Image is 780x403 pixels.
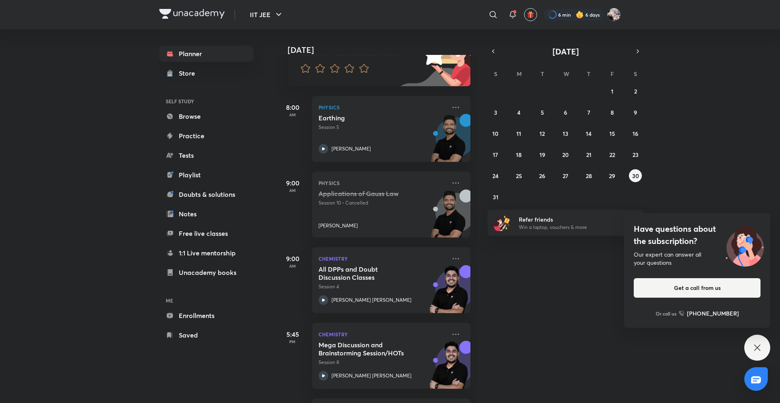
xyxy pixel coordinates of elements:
p: [PERSON_NAME] [PERSON_NAME] [331,296,412,304]
a: Notes [159,206,253,222]
img: ttu_illustration_new.svg [719,223,770,267]
button: August 23, 2025 [629,148,642,161]
button: August 27, 2025 [559,169,572,182]
abbr: August 25, 2025 [516,172,522,180]
abbr: August 18, 2025 [516,151,522,159]
h5: Mega Discussion and Brainstorming Session/HOTs [318,341,420,357]
h6: SELF STUDY [159,94,253,108]
a: Practice [159,128,253,144]
p: Physics [318,178,446,188]
button: August 6, 2025 [559,106,572,119]
button: August 10, 2025 [489,127,502,140]
h6: ME [159,294,253,307]
abbr: August 26, 2025 [539,172,545,180]
p: AM [276,188,309,193]
h5: Applications of Gauss Law [318,190,420,198]
button: August 25, 2025 [512,169,525,182]
abbr: August 19, 2025 [539,151,545,159]
abbr: August 22, 2025 [609,151,615,159]
a: Store [159,65,253,81]
abbr: August 16, 2025 [633,130,638,137]
button: August 17, 2025 [489,148,502,161]
p: Physics [318,102,446,112]
h6: Refer friends [519,215,619,224]
abbr: August 28, 2025 [586,172,592,180]
button: avatar [524,8,537,21]
button: August 3, 2025 [489,106,502,119]
abbr: August 30, 2025 [632,172,639,180]
button: August 11, 2025 [512,127,525,140]
abbr: Saturday [634,70,637,78]
abbr: August 31, 2025 [493,193,498,201]
button: August 4, 2025 [512,106,525,119]
p: Session 10 • Cancelled [318,199,446,207]
img: referral [494,215,510,231]
a: Browse [159,108,253,124]
abbr: August 11, 2025 [516,130,521,137]
button: August 14, 2025 [582,127,595,140]
img: unacademy [426,341,470,397]
div: Store [179,68,200,78]
button: August 19, 2025 [536,148,549,161]
img: unacademy [426,114,470,170]
button: August 31, 2025 [489,190,502,203]
p: AM [276,112,309,117]
button: August 1, 2025 [606,85,619,98]
abbr: August 21, 2025 [586,151,591,159]
h5: Earthing [318,114,420,122]
abbr: August 23, 2025 [633,151,639,159]
abbr: August 17, 2025 [493,151,498,159]
button: August 18, 2025 [512,148,525,161]
abbr: August 5, 2025 [541,109,544,116]
button: August 8, 2025 [606,106,619,119]
abbr: August 14, 2025 [586,130,591,137]
p: [PERSON_NAME] [331,145,371,152]
abbr: August 27, 2025 [563,172,568,180]
img: avatar [527,11,534,18]
button: August 28, 2025 [582,169,595,182]
abbr: August 6, 2025 [564,109,567,116]
h5: 9:00 [276,178,309,188]
img: unacademy [426,190,470,246]
button: August 16, 2025 [629,127,642,140]
a: Doubts & solutions [159,186,253,203]
abbr: Wednesday [563,70,569,78]
p: Session 8 [318,359,446,366]
abbr: August 12, 2025 [539,130,545,137]
button: August 13, 2025 [559,127,572,140]
button: August 15, 2025 [606,127,619,140]
abbr: August 4, 2025 [517,109,520,116]
h5: All DPPs and Doubt Discussion Classes [318,265,420,281]
a: Free live classes [159,225,253,242]
p: Or call us [656,310,676,317]
img: unacademy [426,265,470,321]
p: AM [276,264,309,268]
abbr: Thursday [587,70,590,78]
button: August 12, 2025 [536,127,549,140]
abbr: Tuesday [541,70,544,78]
img: Navin Raj [607,8,621,22]
button: August 2, 2025 [629,85,642,98]
abbr: August 15, 2025 [609,130,615,137]
button: [DATE] [499,46,632,57]
div: Our expert can answer all your questions [634,251,760,267]
p: Session 4 [318,283,446,290]
abbr: August 7, 2025 [587,109,590,116]
h5: 5:45 [276,329,309,339]
abbr: August 3, 2025 [494,109,497,116]
a: Tests [159,147,253,163]
h5: 9:00 [276,254,309,264]
img: Company Logo [159,9,225,19]
h4: [DATE] [288,45,479,55]
button: Get a call from us [634,278,760,298]
p: Win a laptop, vouchers & more [519,224,619,231]
p: PM [276,339,309,344]
h5: 8:00 [276,102,309,112]
abbr: August 29, 2025 [609,172,615,180]
img: streak [576,11,584,19]
h4: Have questions about the subscription? [634,223,760,247]
h6: [PHONE_NUMBER] [687,309,739,318]
abbr: August 20, 2025 [562,151,569,159]
button: August 22, 2025 [606,148,619,161]
abbr: Friday [611,70,614,78]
